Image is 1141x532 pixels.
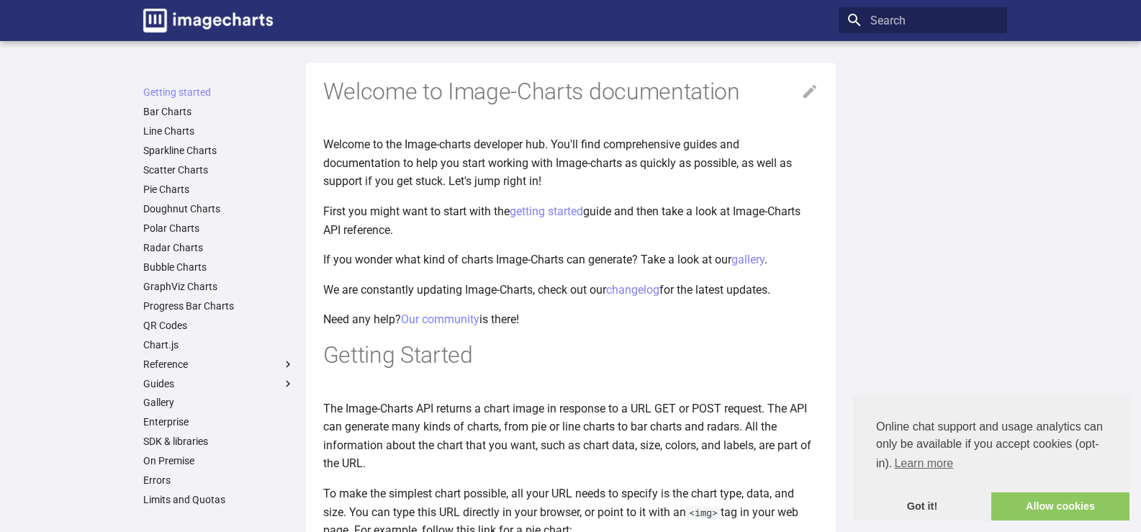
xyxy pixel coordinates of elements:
a: Line Charts [143,125,294,137]
a: Doughnut Charts [143,202,294,215]
a: allow cookies [991,492,1129,521]
a: Limits and Quotas [143,493,294,506]
a: learn more about cookies [892,453,955,474]
a: Sparkline Charts [143,144,294,157]
a: Bubble Charts [143,261,294,274]
a: Gallery [143,396,294,409]
a: dismiss cookie message [853,492,991,521]
p: We are constantly updating Image-Charts, check out our for the latest updates. [323,281,818,299]
h1: Getting Started [323,341,818,371]
code: <img> [686,506,721,519]
input: Search [839,7,1007,33]
a: Progress Bar Charts [143,299,294,312]
a: GraphViz Charts [143,280,294,293]
label: Guides [143,377,294,390]
a: QR Codes [143,319,294,332]
a: SDK & libraries [143,435,294,448]
h1: Welcome to Image-Charts documentation [323,77,818,107]
a: Radar Charts [143,241,294,254]
a: getting started [510,204,583,218]
span: Online chat support and usage analytics can only be available if you accept cookies (opt-in). [876,418,1106,474]
a: Enterprise [143,415,294,428]
p: Welcome to the Image-charts developer hub. You'll find comprehensive guides and documentation to ... [323,135,818,191]
a: Scatter Charts [143,163,294,176]
img: logo [143,9,273,32]
a: changelog [606,283,659,297]
a: Chart.js [143,338,294,351]
a: Getting started [143,86,294,99]
label: Reference [143,358,294,371]
a: Bar Charts [143,105,294,118]
a: Pie Charts [143,183,294,196]
a: Errors [143,474,294,487]
a: Image-Charts documentation [137,3,279,38]
a: Our community [401,312,479,326]
div: cookieconsent [853,395,1129,520]
p: First you might want to start with the guide and then take a look at Image-Charts API reference. [323,202,818,239]
p: Need any help? is there! [323,310,818,329]
p: The Image-Charts API returns a chart image in response to a URL GET or POST request. The API can ... [323,400,818,473]
a: On Premise [143,454,294,467]
p: If you wonder what kind of charts Image-Charts can generate? Take a look at our . [323,251,818,269]
a: gallery [731,253,765,266]
a: Polar Charts [143,222,294,235]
